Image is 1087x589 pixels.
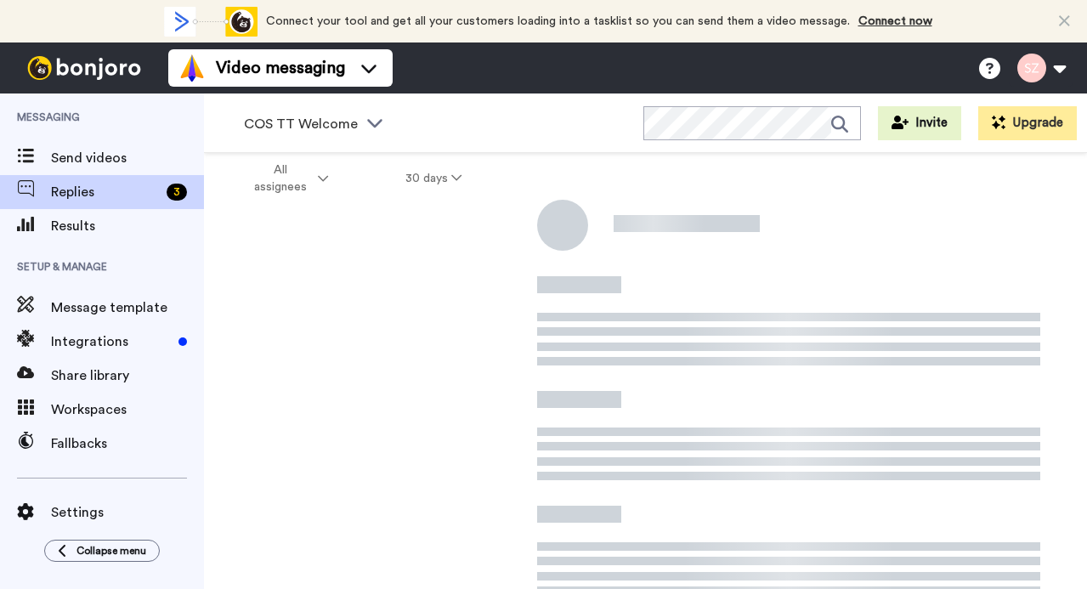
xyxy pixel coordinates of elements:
span: Fallbacks [51,433,204,454]
button: Collapse menu [44,540,160,562]
div: animation [164,7,258,37]
span: Results [51,216,204,236]
img: bj-logo-header-white.svg [20,56,148,80]
span: Send videos [51,148,204,168]
div: 3 [167,184,187,201]
a: Connect now [858,15,932,27]
span: All assignees [246,161,314,195]
span: COS TT Welcome [244,114,358,134]
img: vm-color.svg [178,54,206,82]
button: Upgrade [978,106,1077,140]
button: Invite [878,106,961,140]
span: Video messaging [216,56,345,80]
span: Message template [51,297,204,318]
span: Settings [51,502,204,523]
button: 30 days [367,163,501,194]
span: Integrations [51,331,172,352]
span: Share library [51,365,204,386]
span: Replies [51,182,160,202]
span: Collapse menu [76,544,146,558]
span: Connect your tool and get all your customers loading into a tasklist so you can send them a video... [266,15,850,27]
button: All assignees [207,155,367,202]
span: Workspaces [51,399,204,420]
